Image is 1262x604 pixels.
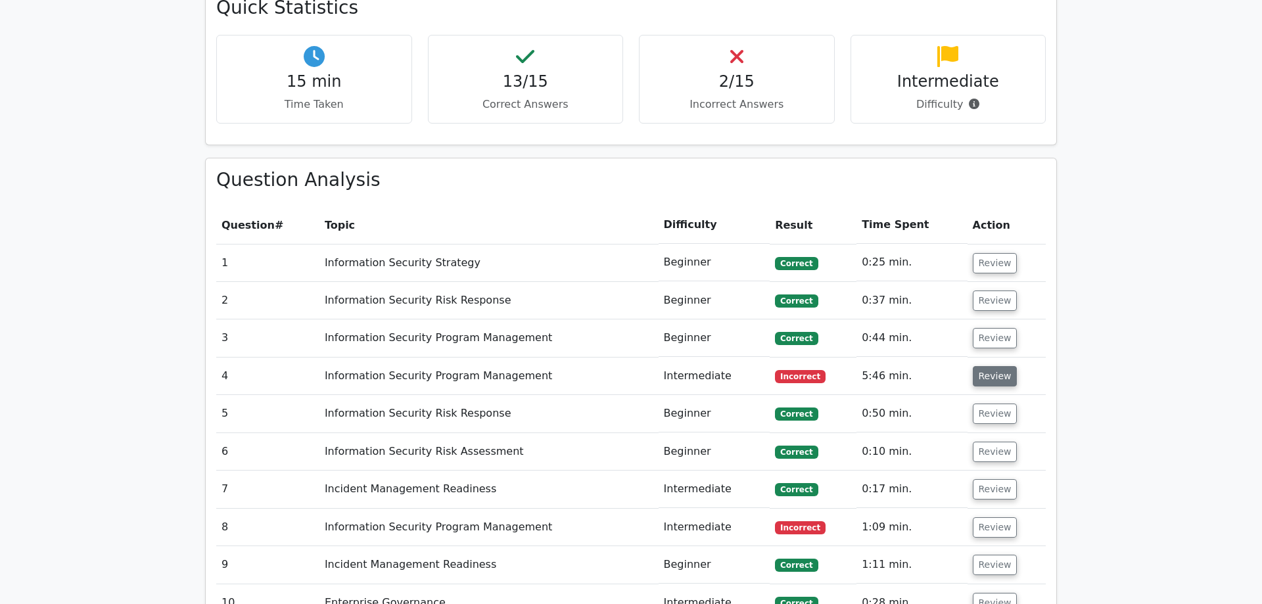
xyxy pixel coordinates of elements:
td: Information Security Strategy [319,244,659,281]
th: # [216,206,319,244]
td: Information Security Program Management [319,319,659,357]
td: 0:50 min. [856,395,967,432]
td: 0:37 min. [856,282,967,319]
span: Correct [775,257,818,270]
td: 0:25 min. [856,244,967,281]
button: Review [973,442,1017,462]
button: Review [973,253,1017,273]
td: 0:44 min. [856,319,967,357]
td: Beginner [659,319,770,357]
span: Correct [775,407,818,421]
td: 2 [216,282,319,319]
td: Beginner [659,395,770,432]
td: 0:17 min. [856,471,967,508]
td: Intermediate [659,358,770,395]
span: Correct [775,294,818,308]
td: Beginner [659,282,770,319]
td: 8 [216,509,319,546]
p: Correct Answers [439,97,613,112]
td: 0:10 min. [856,433,967,471]
td: Beginner [659,546,770,584]
span: Correct [775,559,818,572]
td: Intermediate [659,471,770,508]
th: Action [968,206,1046,244]
td: Information Security Program Management [319,509,659,546]
p: Difficulty [862,97,1035,112]
h4: 13/15 [439,72,613,91]
td: Incident Management Readiness [319,546,659,584]
td: 1:11 min. [856,546,967,584]
h4: 2/15 [650,72,824,91]
th: Difficulty [659,206,770,244]
th: Time Spent [856,206,967,244]
button: Review [973,404,1017,424]
th: Topic [319,206,659,244]
td: Information Security Program Management [319,358,659,395]
span: Correct [775,483,818,496]
td: 1 [216,244,319,281]
td: Intermediate [659,509,770,546]
h3: Question Analysis [216,169,1046,191]
p: Incorrect Answers [650,97,824,112]
td: 7 [216,471,319,508]
td: 1:09 min. [856,509,967,546]
span: Correct [775,332,818,345]
span: Question [222,219,275,231]
p: Time Taken [227,97,401,112]
td: 4 [216,358,319,395]
td: Information Security Risk Response [319,282,659,319]
h4: 15 min [227,72,401,91]
button: Review [973,290,1017,311]
button: Review [973,366,1017,386]
td: 6 [216,433,319,471]
td: 9 [216,546,319,584]
td: 3 [216,319,319,357]
td: Beginner [659,433,770,471]
td: Beginner [659,244,770,281]
button: Review [973,479,1017,499]
td: 5:46 min. [856,358,967,395]
td: Information Security Risk Assessment [319,433,659,471]
h4: Intermediate [862,72,1035,91]
span: Correct [775,446,818,459]
button: Review [973,517,1017,538]
button: Review [973,328,1017,348]
td: Incident Management Readiness [319,471,659,508]
span: Incorrect [775,521,826,534]
th: Result [770,206,856,244]
td: 5 [216,395,319,432]
button: Review [973,555,1017,575]
td: Information Security Risk Response [319,395,659,432]
span: Incorrect [775,370,826,383]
